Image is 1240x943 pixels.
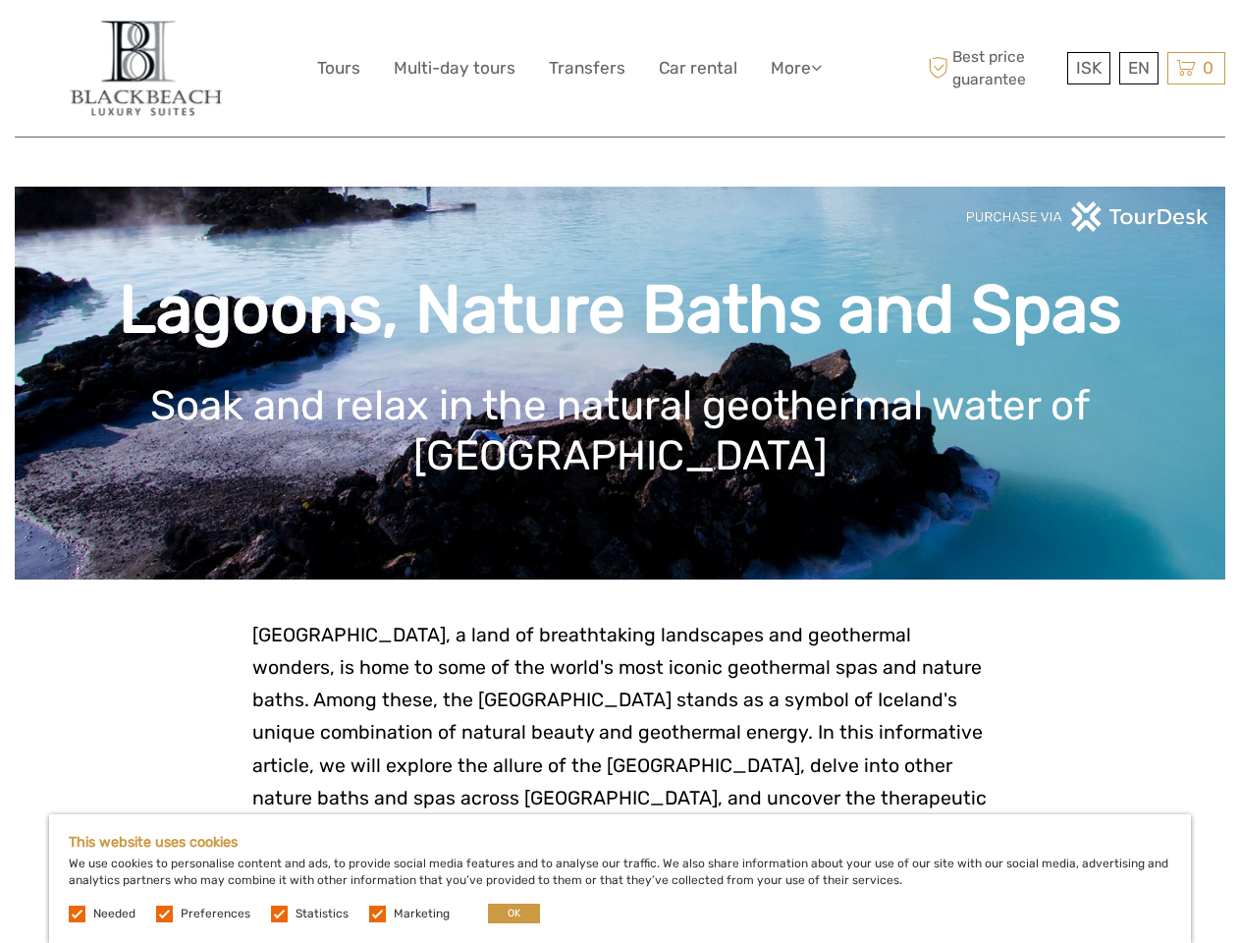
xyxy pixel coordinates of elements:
[659,54,737,83] a: Car rental
[44,270,1196,350] h1: Lagoons, Nature Baths and Spas
[394,54,515,83] a: Multi-day tours
[1200,58,1216,78] span: 0
[49,814,1191,943] div: We use cookies to personalise content and ads, to provide social media features and to analyse ou...
[296,906,349,922] label: Statistics
[1119,52,1159,84] div: EN
[252,624,987,842] span: [GEOGRAPHIC_DATA], a land of breathtaking landscapes and geothermal wonders, is home to some of t...
[181,906,250,922] label: Preferences
[771,54,822,83] a: More
[965,201,1211,232] img: PurchaseViaTourDeskwhite.png
[394,906,450,922] label: Marketing
[549,54,625,83] a: Transfers
[93,906,135,922] label: Needed
[44,381,1196,480] h1: Soak and relax in the natural geothermal water of [GEOGRAPHIC_DATA]
[923,46,1062,89] span: Best price guarantee
[317,54,360,83] a: Tours
[226,30,249,54] button: Open LiveChat chat widget
[1076,58,1102,78] span: ISK
[60,15,230,122] img: 821-d0172702-669c-46bc-8e7c-1716aae4eeb1_logo_big.jpg
[488,904,540,923] button: OK
[27,34,222,50] p: We're away right now. Please check back later!
[69,834,1171,851] h5: This website uses cookies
